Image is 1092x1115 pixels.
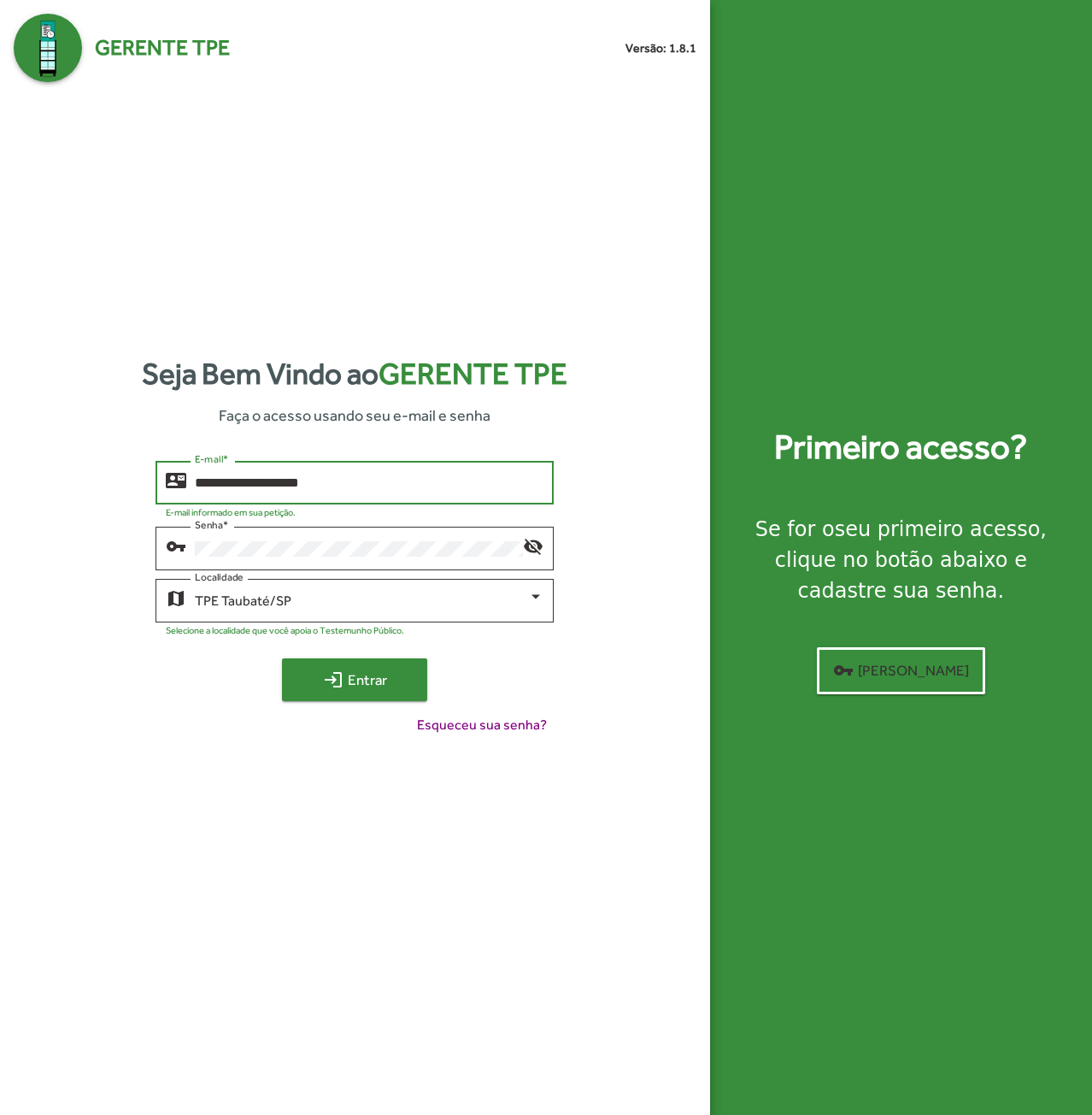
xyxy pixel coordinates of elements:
[833,655,969,686] span: [PERSON_NAME]
[95,32,230,64] span: Gerente TPE
[219,404,490,427] span: Faça o acesso usando seu e-mail e senha
[833,660,854,681] mat-icon: vpn_key
[195,593,291,609] span: TPE Taubaté/SP
[379,357,567,391] span: Gerente TPE
[835,517,1041,541] strong: seu primeiro acesso
[297,664,412,695] span: Entrar
[166,535,186,556] mat-icon: vpn_key
[731,514,1071,606] div: Se for o , clique no botão abaixo e cadastre sua senha.
[14,14,82,82] img: Logo Gerente
[166,625,404,635] mat-hint: Selecione a localidade que você apoia o Testemunho Público.
[166,587,186,608] mat-icon: map
[817,647,985,694] button: [PERSON_NAME]
[625,39,696,57] small: Versão: 1.8.1
[417,715,547,735] span: Esqueceu sua senha?
[523,535,543,556] mat-icon: visibility_off
[323,670,343,690] mat-icon: login
[774,422,1027,473] strong: Primeiro acesso?
[282,658,427,701] button: Entrar
[166,507,296,517] mat-hint: E-mail informado em sua petição.
[166,469,186,490] mat-icon: contact_mail
[142,351,567,397] strong: Seja Bem Vindo ao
